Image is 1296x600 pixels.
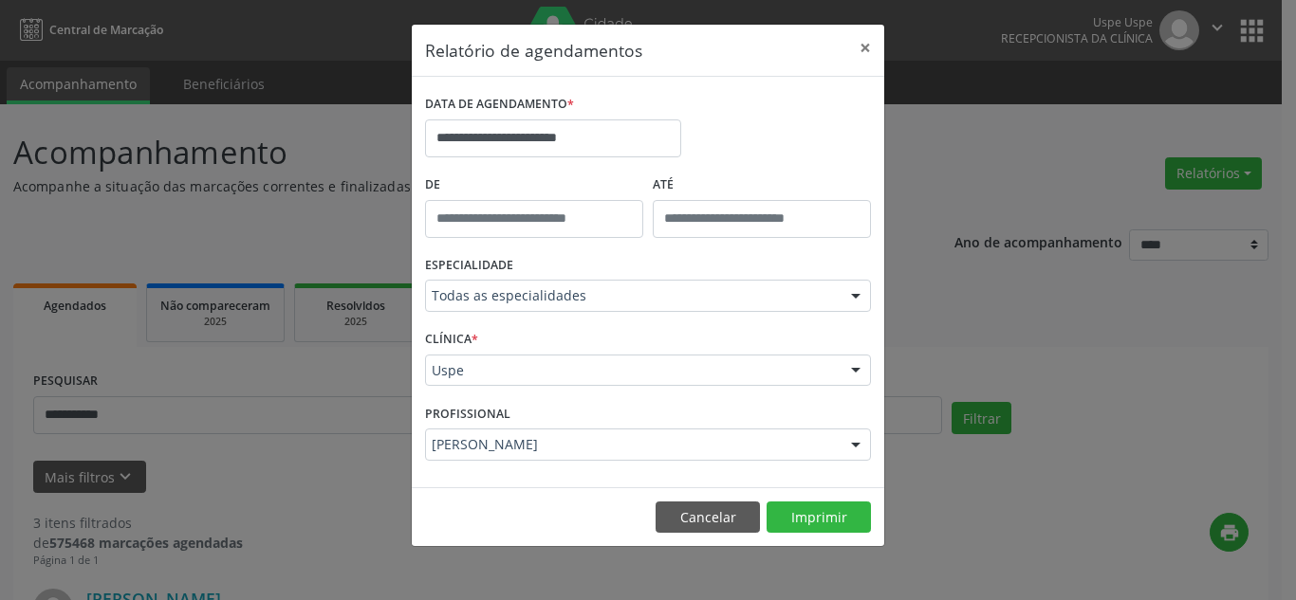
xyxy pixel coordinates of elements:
label: DATA DE AGENDAMENTO [425,90,574,119]
span: [PERSON_NAME] [432,435,832,454]
span: Uspe [432,361,832,380]
label: PROFISSIONAL [425,399,510,428]
label: ESPECIALIDADE [425,251,513,281]
label: ATÉ [653,171,871,200]
button: Cancelar [656,501,760,534]
button: Close [846,25,884,71]
label: De [425,171,643,200]
button: Imprimir [767,501,871,534]
h5: Relatório de agendamentos [425,38,642,63]
span: Todas as especialidades [432,286,832,305]
label: CLÍNICA [425,325,478,355]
